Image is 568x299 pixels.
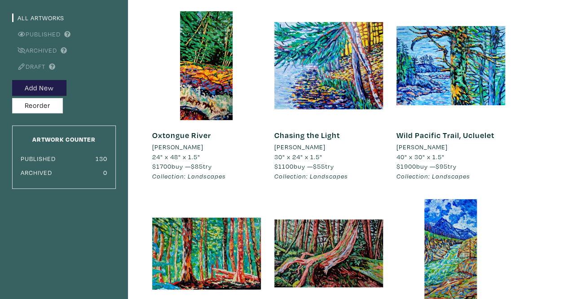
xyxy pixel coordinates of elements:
a: [PERSON_NAME] [152,142,261,152]
small: 130 [96,154,107,163]
span: $95 [436,162,448,170]
span: $1100 [274,162,294,170]
a: Draft [12,62,45,71]
span: $85 [191,162,203,170]
li: [PERSON_NAME] [274,142,326,152]
small: Published [21,154,56,163]
small: 0 [103,168,107,177]
a: Archived [12,46,57,54]
span: buy — try [274,162,334,170]
span: 30" x 24" x 1.5" [274,152,322,161]
button: Add New [12,80,66,96]
a: Oxtongue River [152,130,211,140]
span: 24" x 48" x 1.5" [152,152,200,161]
em: Collection: Landscapes [152,172,226,180]
span: buy — try [396,162,457,170]
a: Chasing the Light [274,130,340,140]
button: Reorder [12,98,63,114]
small: Artwork Counter [32,135,96,143]
span: $1900 [396,162,416,170]
a: Published [12,30,61,38]
a: All Artworks [12,13,64,22]
small: Archived [21,168,52,177]
span: buy — try [152,162,212,170]
a: [PERSON_NAME] [274,142,383,152]
span: $55 [313,162,325,170]
span: 40" x 30" x 1.5" [396,152,445,161]
li: [PERSON_NAME] [396,142,448,152]
span: $1700 [152,162,172,170]
a: [PERSON_NAME] [396,142,505,152]
em: Collection: Landscapes [396,172,470,180]
li: [PERSON_NAME] [152,142,203,152]
a: Wild Pacific Trail, Ucluelet [396,130,494,140]
em: Collection: Landscapes [274,172,348,180]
